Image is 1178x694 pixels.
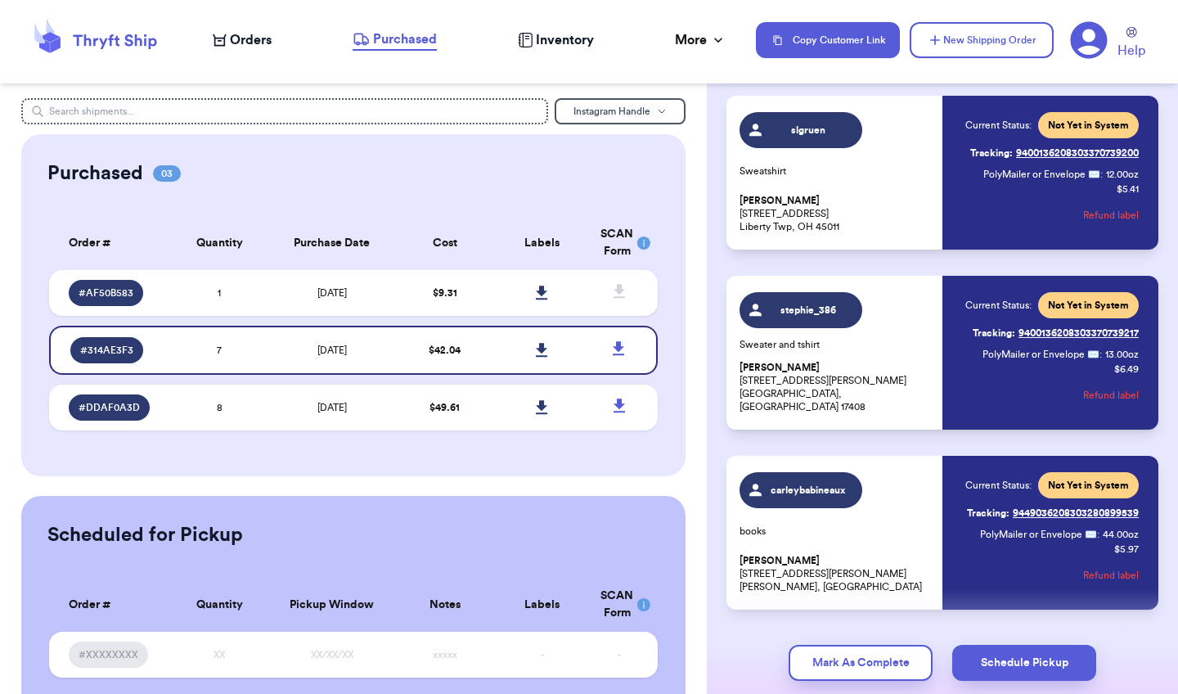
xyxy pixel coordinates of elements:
button: Refund label [1083,377,1139,413]
span: 13.00 oz [1105,348,1139,361]
span: 44.00 oz [1103,528,1139,541]
span: : [1097,528,1099,541]
span: 12.00 oz [1106,168,1139,181]
button: Refund label [1083,197,1139,233]
button: Schedule Pickup [952,645,1096,681]
span: : [1099,348,1102,361]
button: Mark As Complete [789,645,933,681]
span: $ 49.61 [429,403,460,412]
p: [STREET_ADDRESS][PERSON_NAME] [GEOGRAPHIC_DATA], [GEOGRAPHIC_DATA] 17408 [740,361,933,413]
span: Orders [230,30,272,50]
span: Tracking: [970,146,1013,160]
p: $ 6.49 [1114,363,1139,376]
th: Cost [396,216,493,270]
p: Sweater and tshirt [740,338,933,351]
a: Purchased [353,29,437,51]
th: Labels [493,578,591,632]
p: $ 5.41 [1117,183,1139,196]
a: Inventory [518,30,594,50]
th: Quantity [171,216,268,270]
h2: Scheduled for Pickup [47,522,243,548]
span: - [618,650,621,660]
span: PolyMailer or Envelope ✉️ [982,349,1099,359]
th: Labels [493,216,591,270]
span: Instagram Handle [573,106,650,116]
span: Help [1117,41,1145,61]
p: Sweatshirt [740,164,933,178]
span: [DATE] [317,403,347,412]
th: Order # [49,578,171,632]
button: New Shipping Order [910,22,1054,58]
th: Pickup Window [268,578,396,632]
span: $ 9.31 [433,288,457,298]
span: #XXXXXXXX [79,648,138,661]
span: : [1100,168,1103,181]
span: Tracking: [973,327,1015,340]
span: [DATE] [317,345,347,355]
span: 8 [217,403,223,412]
span: Current Status: [965,299,1032,312]
span: # DDAF0A3D [79,401,140,414]
h2: Purchased [47,160,143,187]
button: Copy Customer Link [756,22,900,58]
span: # AF50B583 [79,286,133,300]
span: Current Status: [965,479,1032,492]
span: xxxxx [433,650,457,660]
a: Tracking:9400136208303370739200 [970,140,1139,166]
th: Quantity [171,578,268,632]
span: Not Yet in System [1048,479,1129,492]
a: Orders [213,30,272,50]
span: Purchased [373,29,437,49]
span: [PERSON_NAME] [740,362,820,374]
p: books [740,525,933,538]
span: Not Yet in System [1048,299,1129,312]
th: Notes [396,578,493,632]
span: # 314AE3F3 [80,344,133,357]
span: PolyMailer or Envelope ✉️ [983,169,1100,179]
span: $ 42.04 [429,345,461,355]
span: XX/XX/XX [311,650,353,660]
p: [STREET_ADDRESS][PERSON_NAME] [PERSON_NAME], [GEOGRAPHIC_DATA] [740,554,933,593]
span: Tracking: [967,507,1009,520]
th: Purchase Date [268,216,396,270]
span: PolyMailer or Envelope ✉️ [980,530,1097,539]
span: 7 [217,345,222,355]
div: More [675,30,726,50]
span: 1 [218,288,221,298]
a: Tracking:9400136208303370739217 [973,320,1139,346]
p: $ 5.97 [1114,543,1139,556]
span: XX [214,650,225,660]
span: [PERSON_NAME] [740,555,820,567]
span: [PERSON_NAME] [740,195,820,207]
a: Tracking:9449036208303280899539 [967,500,1139,526]
a: Help [1117,27,1145,61]
span: stephie_386 [770,304,848,317]
span: [DATE] [317,288,347,298]
span: Inventory [536,30,594,50]
span: carleybabineaux [770,484,848,497]
input: Search shipments... [21,98,548,124]
span: Not Yet in System [1048,119,1129,132]
div: SCAN Form [600,588,638,622]
button: Instagram Handle [555,98,686,124]
span: 03 [153,165,181,182]
span: Current Status: [965,119,1032,132]
span: slgruen [770,124,848,137]
button: Refund label [1083,557,1139,593]
th: Order # [49,216,171,270]
div: SCAN Form [600,226,638,260]
span: - [541,650,544,660]
p: [STREET_ADDRESS] Liberty Twp, OH 45011 [740,194,933,233]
